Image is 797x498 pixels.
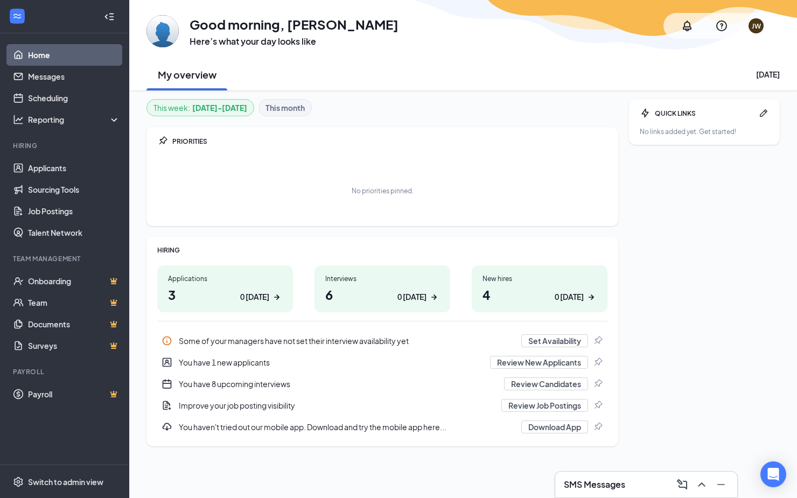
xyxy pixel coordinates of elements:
[146,15,179,47] img: Jessie Walsh
[314,265,450,312] a: Interviews60 [DATE]ArrowRight
[592,400,603,411] svg: Pin
[157,136,168,146] svg: Pin
[655,109,754,118] div: QUICK LINKS
[692,476,709,493] button: ChevronUp
[592,357,603,368] svg: Pin
[521,334,588,347] button: Set Availability
[28,114,121,125] div: Reporting
[760,461,786,487] div: Open Intercom Messenger
[104,11,115,22] svg: Collapse
[157,373,607,395] a: CalendarNewYou have 8 upcoming interviewsReview CandidatesPin
[681,19,694,32] svg: Notifications
[715,478,728,491] svg: Minimize
[325,274,439,283] div: Interviews
[640,108,651,118] svg: Bolt
[555,291,584,303] div: 0 [DATE]
[157,330,607,352] a: InfoSome of your managers have not set their interview availability yetSet AvailabilityPin
[179,422,515,432] div: You haven't tried out our mobile app. Download and try the mobile app here...
[168,274,282,283] div: Applications
[157,246,607,255] div: HIRING
[397,291,427,303] div: 0 [DATE]
[28,157,120,179] a: Applicants
[157,373,607,395] div: You have 8 upcoming interviews
[28,383,120,405] a: PayrollCrown
[592,335,603,346] svg: Pin
[28,87,120,109] a: Scheduling
[162,422,172,432] svg: Download
[153,102,247,114] div: This week :
[157,395,607,416] div: Improve your job posting visibility
[28,200,120,222] a: Job Postings
[28,270,120,292] a: OnboardingCrown
[521,420,588,433] button: Download App
[325,285,439,304] h1: 6
[352,186,414,195] div: No priorities pinned.
[179,357,484,368] div: You have 1 new applicants
[711,476,729,493] button: Minimize
[162,357,172,368] svg: UserEntity
[501,399,588,412] button: Review Job Postings
[28,335,120,356] a: SurveysCrown
[157,416,607,438] a: DownloadYou haven't tried out our mobile app. Download and try the mobile app here...Download AppPin
[13,254,118,263] div: Team Management
[483,285,597,304] h1: 4
[157,352,607,373] a: UserEntityYou have 1 new applicantsReview New ApplicantsPin
[157,265,293,312] a: Applications30 [DATE]ArrowRight
[158,68,216,81] h2: My overview
[157,416,607,438] div: You haven't tried out our mobile app. Download and try the mobile app here...
[179,400,495,411] div: Improve your job posting visibility
[179,378,498,389] div: You have 8 upcoming interviews
[12,11,23,22] svg: WorkstreamLogo
[490,356,588,369] button: Review New Applicants
[13,367,118,376] div: Payroll
[162,335,172,346] svg: Info
[192,102,247,114] b: [DATE] - [DATE]
[172,137,607,146] div: PRIORITIES
[162,400,172,411] svg: DocumentAdd
[640,127,769,136] div: No links added yet. Get started!
[758,108,769,118] svg: Pen
[28,476,103,487] div: Switch to admin view
[695,478,708,491] svg: ChevronUp
[429,292,439,303] svg: ArrowRight
[168,285,282,304] h1: 3
[179,335,515,346] div: Some of your managers have not set their interview availability yet
[715,19,728,32] svg: QuestionInfo
[28,292,120,313] a: TeamCrown
[673,476,690,493] button: ComposeMessage
[157,330,607,352] div: Some of your managers have not set their interview availability yet
[28,66,120,87] a: Messages
[13,114,24,125] svg: Analysis
[265,102,305,114] b: This month
[483,274,597,283] div: New hires
[28,222,120,243] a: Talent Network
[592,378,603,389] svg: Pin
[592,422,603,432] svg: Pin
[271,292,282,303] svg: ArrowRight
[28,313,120,335] a: DocumentsCrown
[752,22,761,31] div: JW
[240,291,269,303] div: 0 [DATE]
[13,141,118,150] div: Hiring
[504,377,588,390] button: Review Candidates
[472,265,607,312] a: New hires40 [DATE]ArrowRight
[190,15,398,33] h1: Good morning, [PERSON_NAME]
[756,69,780,80] div: [DATE]
[586,292,597,303] svg: ArrowRight
[157,395,607,416] a: DocumentAddImprove your job posting visibilityReview Job PostingsPin
[676,478,689,491] svg: ComposeMessage
[28,179,120,200] a: Sourcing Tools
[564,479,625,490] h3: SMS Messages
[157,352,607,373] div: You have 1 new applicants
[162,378,172,389] svg: CalendarNew
[190,36,398,47] h3: Here’s what your day looks like
[13,476,24,487] svg: Settings
[28,44,120,66] a: Home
